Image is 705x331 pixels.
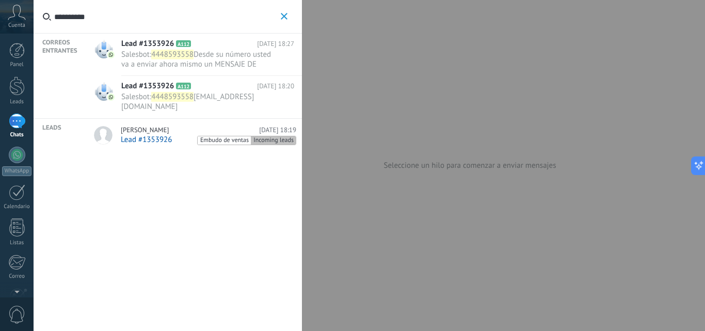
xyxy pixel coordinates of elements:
span: Lead #1353926 [121,39,174,49]
span: A112 [176,40,191,47]
span: Cuenta [8,22,25,29]
div: WhatsApp [2,166,31,176]
span: [PERSON_NAME] [121,126,169,134]
span: [DATE] 18:27 [257,39,294,49]
span: A112 [176,83,191,89]
span: [DATE] 18:20 [257,81,294,91]
span: Salesbot : [121,50,151,59]
img: com.amocrm.amocrmwa.svg [107,93,115,101]
div: Panel [2,61,32,68]
img: com.amocrm.amocrmwa.svg [107,51,115,58]
div: Leads [2,99,32,105]
span: Desde su número usted va a enviar ahora mismo un MENSAJE DE TEXTO ✉al número 051 con la palabra N... [121,50,271,128]
span: [EMAIL_ADDRESS][DOMAIN_NAME] [121,92,254,112]
div: Calendario [2,203,32,210]
span: 4448593558 [151,92,194,102]
span: [DATE] 18:19 [259,126,296,134]
span: Lead #1353926 [121,81,174,91]
a: [PERSON_NAME][DATE] 18:19Lead #1353926Embudo de ventasIncoming leads [85,119,302,153]
a: avatarLead #1353926A112[DATE] 18:20Salesbot:4448593558[EMAIL_ADDRESS][DOMAIN_NAME] [85,76,302,118]
span: Embudo de ventas [198,136,251,145]
span: Lead #1353926 [121,135,172,145]
span: Salesbot : [121,92,151,102]
a: avatarLead #1353926A112[DATE] 18:27Salesbot:4448593558Desde su número usted va a enviar ahora mis... [85,34,302,76]
div: Listas [2,240,32,246]
img: avatar [94,126,113,145]
div: Chats [2,132,32,138]
span: 4448593558 [151,50,194,59]
div: Correo [2,273,32,280]
span: Incoming leads [251,136,296,145]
